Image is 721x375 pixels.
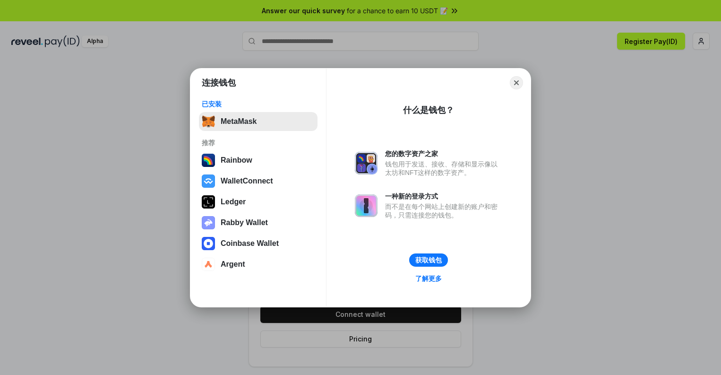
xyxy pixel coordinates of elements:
div: Coinbase Wallet [221,239,279,248]
div: Rainbow [221,156,252,165]
div: 一种新的登录方式 [385,192,502,201]
button: MetaMask [199,112,318,131]
div: Rabby Wallet [221,218,268,227]
div: 已安装 [202,100,315,108]
button: Close [510,76,523,89]
button: 获取钱包 [409,253,448,267]
div: Argent [221,260,245,269]
img: svg+xml,%3Csvg%20xmlns%3D%22http%3A%2F%2Fwww.w3.org%2F2000%2Fsvg%22%20width%3D%2228%22%20height%3... [202,195,215,209]
div: 推荐 [202,139,315,147]
h1: 连接钱包 [202,77,236,88]
div: 了解更多 [415,274,442,283]
img: svg+xml,%3Csvg%20xmlns%3D%22http%3A%2F%2Fwww.w3.org%2F2000%2Fsvg%22%20fill%3D%22none%22%20viewBox... [355,194,378,217]
div: 什么是钱包？ [403,105,454,116]
div: 钱包用于发送、接收、存储和显示像以太坊和NFT这样的数字资产。 [385,160,502,177]
button: Ledger [199,192,318,211]
img: svg+xml,%3Csvg%20xmlns%3D%22http%3A%2F%2Fwww.w3.org%2F2000%2Fsvg%22%20fill%3D%22none%22%20viewBox... [355,152,378,174]
div: WalletConnect [221,177,273,185]
img: svg+xml,%3Csvg%20width%3D%2228%22%20height%3D%2228%22%20viewBox%3D%220%200%2028%2028%22%20fill%3D... [202,174,215,188]
button: Rabby Wallet [199,213,318,232]
div: MetaMask [221,117,257,126]
img: svg+xml,%3Csvg%20width%3D%22120%22%20height%3D%22120%22%20viewBox%3D%220%200%20120%20120%22%20fil... [202,154,215,167]
img: svg+xml,%3Csvg%20xmlns%3D%22http%3A%2F%2Fwww.w3.org%2F2000%2Fsvg%22%20fill%3D%22none%22%20viewBox... [202,216,215,229]
img: svg+xml,%3Csvg%20fill%3D%22none%22%20height%3D%2233%22%20viewBox%3D%220%200%2035%2033%22%20width%... [202,115,215,128]
button: Coinbase Wallet [199,234,318,253]
button: WalletConnect [199,172,318,191]
div: 而不是在每个网站上创建新的账户和密码，只需连接您的钱包。 [385,202,502,219]
div: 您的数字资产之家 [385,149,502,158]
button: Rainbow [199,151,318,170]
div: Ledger [221,198,246,206]
img: svg+xml,%3Csvg%20width%3D%2228%22%20height%3D%2228%22%20viewBox%3D%220%200%2028%2028%22%20fill%3D... [202,258,215,271]
img: svg+xml,%3Csvg%20width%3D%2228%22%20height%3D%2228%22%20viewBox%3D%220%200%2028%2028%22%20fill%3D... [202,237,215,250]
div: 获取钱包 [415,256,442,264]
a: 了解更多 [410,272,447,285]
button: Argent [199,255,318,274]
